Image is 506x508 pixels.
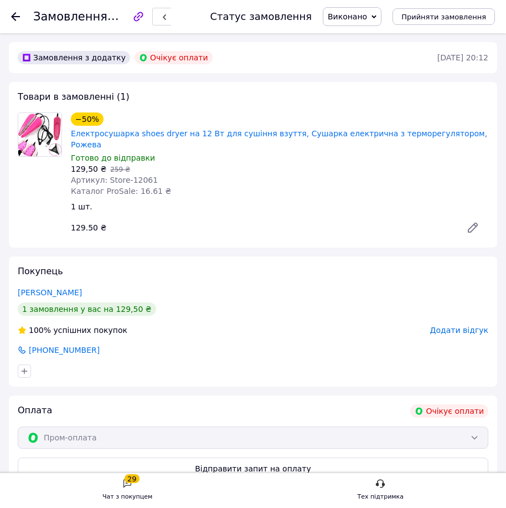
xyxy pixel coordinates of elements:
div: Замовлення з додатку [18,51,130,64]
div: Очікує оплати [410,404,488,418]
span: Покупець [18,266,63,276]
div: 1 замовлення у вас на 129,50 ₴ [18,302,156,316]
a: Електросушарка shoes dryer на 12 Вт для сушіння взуття, Сушарка електрична з терморегулятором, Ро... [71,129,487,149]
span: Оплата [18,405,52,415]
div: Повернутися назад [11,11,20,22]
span: 100% [29,326,51,335]
span: Товари в замовленні (1) [18,91,130,102]
a: [PERSON_NAME] [18,288,82,297]
div: Чат з покупцем [102,491,152,502]
div: Статус замовлення [210,11,312,22]
a: [PHONE_NUMBER] [17,345,101,356]
div: 129.50 ₴ [66,220,453,235]
span: Замовлення [33,10,107,23]
span: Додати відгук [430,326,488,335]
span: Прийняти замовлення [401,13,486,21]
div: 29 [125,474,140,483]
div: −50% [71,112,104,126]
a: Редагувати [457,217,488,239]
div: Очікує оплати [135,51,213,64]
span: Виконано [328,12,367,21]
div: Тех підтримка [357,491,404,502]
span: 259 ₴ [110,166,130,173]
span: Готово до відправки [71,153,155,162]
span: 129,50 ₴ [71,165,106,173]
img: Електросушарка shoes dryer на 12 Вт для сушіння взуття, Сушарка електрична з терморегулятором, Ро... [18,113,61,156]
div: успішних покупок [18,325,127,336]
span: [PHONE_NUMBER] [28,345,101,356]
span: Каталог ProSale: 16.61 ₴ [71,187,171,196]
div: 1 шт. [66,199,493,214]
time: [DATE] 20:12 [437,53,488,62]
button: Прийняти замовлення [393,8,495,25]
span: Артикул: Store-12061 [71,176,158,184]
button: Відправити запит на оплату [18,458,488,480]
